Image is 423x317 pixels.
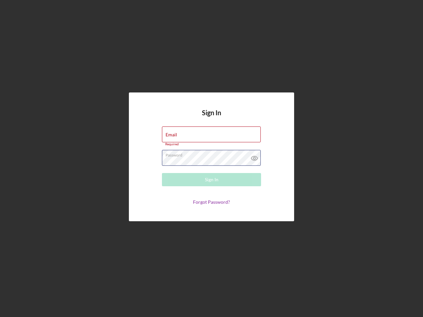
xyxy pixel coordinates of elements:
label: Password [166,150,261,158]
div: Sign In [205,173,218,186]
h4: Sign In [202,109,221,126]
label: Email [166,132,177,137]
div: Required [162,142,261,146]
button: Sign In [162,173,261,186]
a: Forgot Password? [193,199,230,205]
